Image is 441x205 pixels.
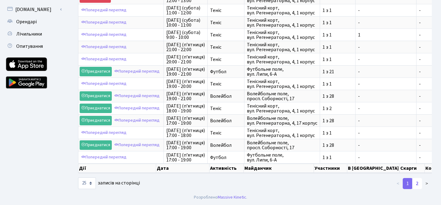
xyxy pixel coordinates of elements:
[3,28,64,40] a: Лічильники
[412,178,422,189] a: 2
[358,57,414,62] span: -
[247,6,317,15] span: Тенісний корт, вул. Регенераторна, 4, 1 корпус
[322,106,353,111] span: 1 з 2
[80,30,128,40] a: Попередній перегляд
[78,177,96,189] select: записів на сторінці
[218,194,246,200] a: Massive Kinetic
[210,155,242,160] span: Футбол
[210,131,242,135] span: Теніс
[3,3,64,16] a: [DOMAIN_NAME]
[247,116,317,126] span: Волейбольне поле, вул. Регенераторна, 4, 17 корпус
[210,82,242,86] span: Теніс
[419,131,440,135] span: -
[194,194,247,201] div: Розроблено .
[358,143,414,148] span: -
[247,91,317,101] span: Волейбольне поле, просп. Соборності, 17
[247,18,317,28] span: Тенісний корт, вул. Регенераторна, 4, 1 корпус
[358,94,414,99] span: -
[16,18,37,25] span: Орендарі
[247,153,317,162] span: Футбольне поле, вул. Липи, 6-А
[400,164,425,173] th: Скарги
[419,118,440,123] span: -
[419,143,440,148] span: -
[80,55,128,64] a: Попередній перегляд
[166,42,205,52] span: [DATE] (п’ятниця) 21:00 - 22:00
[419,94,440,99] span: -
[314,164,347,173] th: Участники
[358,82,414,86] span: -
[244,164,314,173] th: Майданчик
[419,155,440,160] span: -
[210,118,242,123] span: Волейбол
[247,104,317,113] span: Тенісний корт, вул. Регенераторна, 4, 1 корпус
[358,45,414,50] span: -
[80,128,128,138] a: Попередній перегляд
[113,116,161,125] a: Попередній перегляд
[419,20,440,25] span: -
[210,106,242,111] span: Теніс
[113,67,161,76] a: Попередній перегляд
[347,164,400,173] th: В [GEOGRAPHIC_DATA]
[166,140,205,150] span: [DATE] (п’ятниця) 17:00 - 19:00
[358,20,414,25] span: -
[166,153,205,162] span: [DATE] (п’ятниця) 17:00 - 19:00
[3,40,64,52] a: Опитування
[210,20,242,25] span: Теніс
[166,30,205,40] span: [DATE] (субота) 9:00 - 10:00
[210,45,242,50] span: Теніс
[78,164,156,173] th: Дії
[166,128,205,138] span: [DATE] (п’ятниця) 17:00 - 18:00
[210,8,242,13] span: Теніс
[322,8,353,13] span: 1 з 1
[247,42,317,52] span: Тенісний корт, вул. Регенераторна, 4, 1 корпус
[322,155,353,160] span: 1 з 1
[419,45,440,50] span: -
[80,116,112,125] a: Приєднатися
[247,128,317,138] span: Тенісний корт, вул. Регенераторна, 4, 1 корпус
[419,8,440,13] span: -
[358,8,414,13] span: -
[166,67,205,77] span: [DATE] (п’ятниця) 19:00 - 21:00
[358,118,414,123] span: -
[322,20,353,25] span: 1 з 1
[322,118,353,123] span: 1 з 28
[113,104,161,113] a: Попередній перегляд
[358,32,414,37] span: 1
[247,140,317,150] span: Волейбольне поле, просп. Соборності, 17
[209,164,244,173] th: Активність
[210,57,242,62] span: Теніс
[210,32,242,37] span: Теніс
[322,45,353,50] span: 1 з 1
[322,82,353,86] span: 1 з 1
[247,67,317,77] span: Футбольне поле, вул. Липи, 6-А
[166,91,205,101] span: [DATE] (п’ятниця) 19:00 - 21:00
[166,55,205,64] span: [DATE] (п’ятниця) 20:00 - 21:00
[166,116,205,126] span: [DATE] (п’ятниця) 17:00 - 19:00
[166,6,205,15] span: [DATE] (субота) 11:00 - 12:00
[156,164,210,173] th: Дата
[419,106,440,111] span: -
[403,178,413,189] a: 1
[322,69,353,74] span: 1 з 21
[80,18,128,27] a: Попередній перегляд
[16,43,43,50] span: Опитування
[419,69,440,74] span: -
[247,79,317,89] span: Тенісний корт, вул. Регенераторна, 4, 1 корпус
[80,79,128,89] a: Попередній перегляд
[166,79,205,89] span: [DATE] (п’ятниця) 19:00 - 20:00
[210,69,242,74] span: Футбол
[80,91,112,101] a: Приєднатися
[247,55,317,64] span: Тенісний корт, вул. Регенераторна, 4, 1 корпус
[166,104,205,113] span: [DATE] (п’ятниця) 18:00 - 19:00
[247,30,317,40] span: Тенісний корт, вул. Регенераторна, 4, 1 корпус
[322,94,353,99] span: 1 з 28
[80,67,112,76] a: Приєднатися
[80,42,128,52] a: Попередній перегляд
[80,104,112,113] a: Приєднатися
[80,153,128,162] a: Попередній перегляд
[322,131,353,135] span: 1 з 1
[210,143,242,148] span: Волейбол
[358,106,414,111] span: -
[419,82,440,86] span: -
[210,94,242,99] span: Волейбол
